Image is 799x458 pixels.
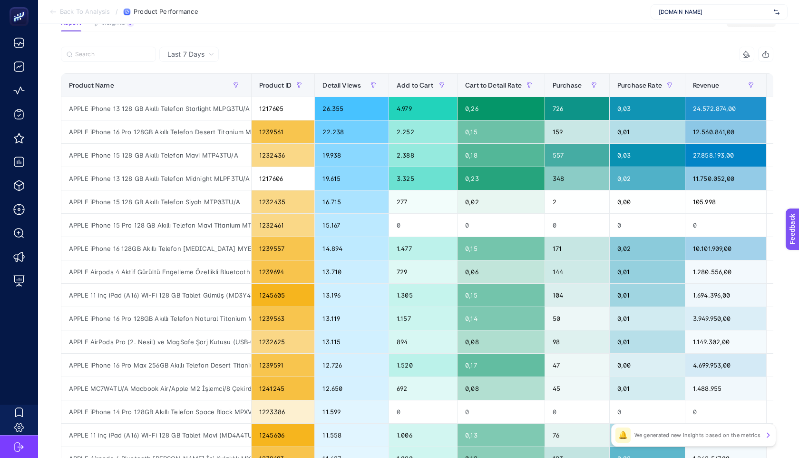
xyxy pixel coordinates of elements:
div: 1239561 [252,120,314,143]
div: APPLE iPhone 13 128 GB Akıllı Telefon Midnight MLPF3TU/A [61,167,251,190]
span: Purchase [553,81,582,89]
div: 47 [545,354,609,377]
div: 4.699.953,00 [685,354,766,377]
div: 557 [545,144,609,167]
span: Revenue [693,81,719,89]
div: 894 [389,330,457,353]
div: 0,01 [610,307,685,330]
div: 0,06 [458,260,545,283]
div: 11.750.052,00 [685,167,766,190]
div: 0,13 [458,424,545,447]
div: 12.650 [315,377,389,400]
span: Product Name [69,81,114,89]
div: 0,08 [458,377,545,400]
div: 1.149.302,00 [685,330,766,353]
div: 0,00 [610,354,685,377]
div: APPLE 11 inç iPad (A16) Wi-Fi 128 GB Tablet Gümüş (MD3Y4TU/A) [61,284,251,307]
div: 1.694.396,00 [685,284,766,307]
div: 0 [685,214,766,237]
div: 19.615 [315,167,389,190]
div: 1.477 [389,237,457,260]
div: 0,14 [458,307,545,330]
div: 348 [545,167,609,190]
div: APPLE iPhone 14 Pro 128GB Akıllı Telefon Space Black MPXV3TU/A [61,400,251,423]
div: 0,01 [610,377,685,400]
div: 12.560.841,00 [685,120,766,143]
div: 4.979 [389,97,457,120]
div: 0 [389,214,457,237]
span: Last 7 Days [167,50,205,59]
div: 0,26 [458,97,545,120]
div: 0,18 [458,144,545,167]
div: 0 [685,400,766,423]
div: 11.599 [315,400,389,423]
div: 22.238 [315,120,389,143]
div: 26.355 [315,97,389,120]
div: 1217605 [252,97,314,120]
div: APPLE iPhone 16 128GB Akıllı Telefon [MEDICAL_DATA] MYE93TU/A [61,237,251,260]
div: 0,08 [458,330,545,353]
div: 0,02 [610,237,685,260]
span: / [116,8,118,15]
span: [DOMAIN_NAME] [659,8,770,16]
div: 1239563 [252,307,314,330]
div: 0,02 [458,190,545,213]
div: 1217606 [252,167,314,190]
div: 0 [389,400,457,423]
div: 0 [458,214,545,237]
div: 0,03 [610,97,685,120]
div: 1232436 [252,144,314,167]
div: 2.252 [389,120,457,143]
div: 14.894 [315,237,389,260]
div: 104 [545,284,609,307]
div: 1.157 [389,307,457,330]
div: 10.101.909,00 [685,237,766,260]
div: 1241245 [252,377,314,400]
div: 0,01 [610,330,685,353]
div: 0,01 [610,284,685,307]
div: 105.998 [685,190,766,213]
div: 1.305 [389,284,457,307]
div: APPLE 11 inç iPad (A16) Wi-Fi 128 GB Tablet Mavi (MD4A4TU/A) [61,424,251,447]
div: 277 [389,190,457,213]
div: 0 [610,400,685,423]
div: 0,15 [458,120,545,143]
div: 15.167 [315,214,389,237]
span: Product ID [259,81,292,89]
div: APPLE iPhone 16 Pro 128GB Akıllı Telefon Natural Titanium MYNG3TU/A [61,307,251,330]
div: 13.710 [315,260,389,283]
div: 0,23 [458,167,545,190]
span: Add to Cart [397,81,433,89]
div: 1.006 [389,424,457,447]
div: 0,15 [458,237,545,260]
div: 1239557 [252,237,314,260]
div: 159 [545,120,609,143]
div: 1239591 [252,354,314,377]
div: 13.115 [315,330,389,353]
div: APPLE AirPods Pro (2. Nesil) ve MagSafe Şarj Kutusu (USB‑C) [MEDICAL_DATA] MTJV3TU/A [61,330,251,353]
span: Back To Analysis [60,8,110,16]
div: 0 [458,400,545,423]
div: 0,01 [610,424,685,447]
div: 1239694 [252,260,314,283]
div: 1232461 [252,214,314,237]
div: APPLE MC7W4TU/A Macbook Air/Apple M2 İşlemci/8 Çekirdek CPU-8 Çekirdek GPU/16GB RAM/256GB SSD/13,... [61,377,251,400]
div: 1.520 [389,354,457,377]
div: 76 [545,424,609,447]
div: 16.715 [315,190,389,213]
div: APPLE iPhone 15 Pro 128 GB Akıllı Telefon Mavi Titanium MTV03TU/A [61,214,251,237]
div: 45 [545,377,609,400]
div: 1232435 [252,190,314,213]
div: 144 [545,260,609,283]
span: Product Performance [134,8,198,16]
div: 171 [545,237,609,260]
input: Search [75,51,150,58]
img: svg%3e [774,7,780,17]
div: 0,00 [610,190,685,213]
div: 0,02 [610,167,685,190]
div: 🔔 [615,428,631,443]
div: APPLE iPhone 15 128 GB Akıllı Telefon Mavi MTP43TU/A [61,144,251,167]
div: 1223386 [252,400,314,423]
div: 0,17 [458,354,545,377]
div: 2.388 [389,144,457,167]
